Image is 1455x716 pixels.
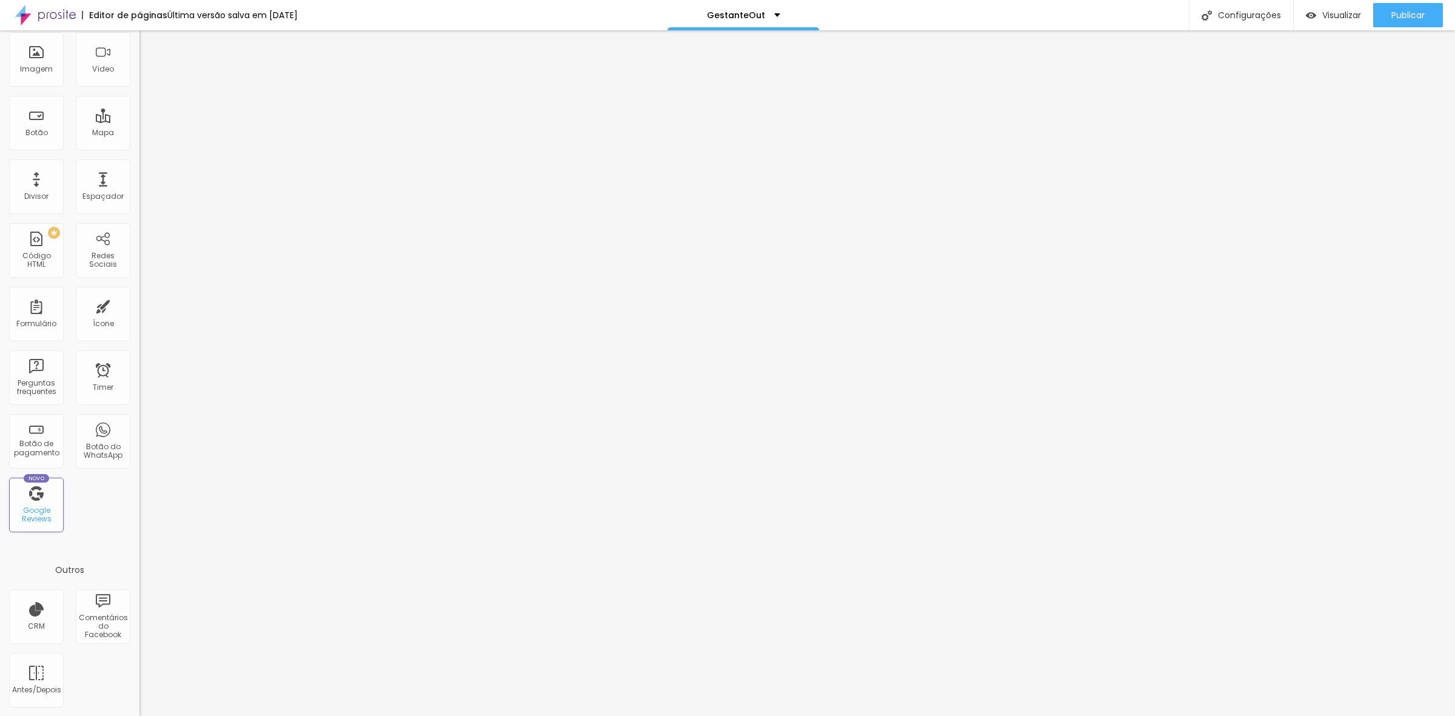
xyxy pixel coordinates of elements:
p: GestanteOut [707,11,765,19]
div: Botão do WhatsApp [79,443,127,460]
div: Novo [24,474,50,483]
div: Google Reviews [12,506,60,524]
div: Divisor [24,192,48,201]
div: Comentários do Facebook [79,614,127,640]
div: Botão de pagamento [12,440,60,457]
div: Última versão salva em [DATE] [167,11,298,19]
div: Código HTML [12,252,60,269]
div: Espaçador [82,192,124,201]
div: Redes Sociais [79,252,127,269]
div: Mapa [92,129,114,137]
img: Icone [1202,10,1212,21]
span: Publicar [1391,10,1425,20]
div: Botão [25,129,48,137]
div: Imagem [20,65,53,73]
span: Visualizar [1322,10,1361,20]
div: Timer [93,383,113,392]
div: Antes/Depois [12,686,60,694]
div: Formulário [16,320,56,328]
div: Editor de páginas [82,11,167,19]
div: CRM [28,622,45,631]
div: Perguntas frequentes [12,379,60,396]
button: Publicar [1373,3,1443,27]
div: Vídeo [92,65,114,73]
img: view-1.svg [1306,10,1316,21]
div: Ícone [93,320,114,328]
button: Visualizar [1294,3,1373,27]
